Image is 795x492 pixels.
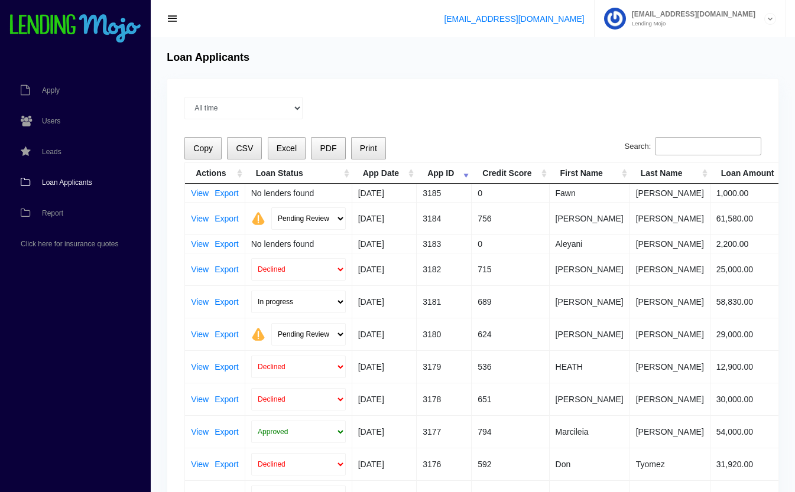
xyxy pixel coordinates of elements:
td: [PERSON_NAME] [630,318,710,350]
td: [DATE] [352,202,417,234]
td: 61,580.00 [710,202,792,234]
img: Profile image [604,8,626,30]
td: [DATE] [352,253,417,285]
td: 592 [472,448,549,480]
td: No lenders found [245,184,352,202]
a: View [191,298,209,306]
th: App Date: activate to sort column ascending [352,163,417,184]
a: Export [215,330,238,338]
td: [PERSON_NAME] [630,234,710,253]
td: 794 [472,415,549,448]
span: CSV [236,144,253,153]
td: [PERSON_NAME] [630,415,710,448]
td: 12,900.00 [710,350,792,383]
img: warning.png [251,211,265,226]
th: Last Name: activate to sort column ascending [630,163,710,184]
a: View [191,460,209,468]
th: Loan Status: activate to sort column ascending [245,163,352,184]
td: [PERSON_NAME] [550,253,630,285]
th: First Name: activate to sort column ascending [550,163,630,184]
td: 3176 [417,448,472,480]
span: Report [42,210,63,217]
button: Excel [268,137,306,160]
td: Aleyani [550,234,630,253]
a: View [191,395,209,403]
th: Actions: activate to sort column ascending [185,163,245,184]
td: 536 [472,350,549,383]
span: Copy [193,144,213,153]
img: logo-small.png [9,14,142,44]
td: 25,000.00 [710,253,792,285]
input: Search: [655,137,761,156]
a: Export [215,363,238,371]
a: View [191,330,209,338]
button: CSV [227,137,262,160]
td: 3183 [417,234,472,253]
label: Search: [625,137,761,156]
span: PDF [320,144,336,153]
a: Export [215,265,238,273]
td: 3181 [417,285,472,318]
td: [PERSON_NAME] [630,285,710,318]
th: App ID: activate to sort column ascending [417,163,472,184]
td: 3184 [417,202,472,234]
td: 30,000.00 [710,383,792,415]
span: Print [360,144,377,153]
span: Excel [277,144,297,153]
h4: Loan Applicants [167,51,249,64]
td: Don [550,448,630,480]
button: Copy [184,137,222,160]
td: [PERSON_NAME] [630,253,710,285]
a: Export [215,189,238,197]
span: Apply [42,87,60,94]
a: View [191,363,209,371]
td: Fawn [550,184,630,202]
td: 624 [472,318,549,350]
td: [DATE] [352,234,417,253]
td: 715 [472,253,549,285]
td: 2,200.00 [710,234,792,253]
th: Loan Amount: activate to sort column ascending [710,163,792,184]
a: View [191,428,209,436]
td: 1,000.00 [710,184,792,202]
th: Credit Score: activate to sort column ascending [472,163,549,184]
a: Export [215,428,238,436]
td: [PERSON_NAME] [630,184,710,202]
td: 3180 [417,318,472,350]
td: 3185 [417,184,472,202]
td: 58,830.00 [710,285,792,318]
td: [DATE] [352,448,417,480]
td: [PERSON_NAME] [550,202,630,234]
td: [PERSON_NAME] [550,318,630,350]
td: [DATE] [352,318,417,350]
img: warning.png [251,327,265,341]
td: 3178 [417,383,472,415]
a: Export [215,395,238,403]
td: 31,920.00 [710,448,792,480]
a: [EMAIL_ADDRESS][DOMAIN_NAME] [444,14,584,24]
a: Export [215,240,238,248]
a: View [191,265,209,273]
td: 54,000.00 [710,415,792,448]
button: PDF [311,137,345,160]
td: 3179 [417,350,472,383]
a: View [191,189,209,197]
a: Export [215,298,238,306]
button: Print [351,137,386,160]
small: Lending Mojo [626,21,755,27]
span: Loan Applicants [42,179,92,186]
span: Click here for insurance quotes [21,240,118,247]
td: 3177 [417,415,472,448]
td: [DATE] [352,285,417,318]
td: 3182 [417,253,472,285]
td: [DATE] [352,383,417,415]
td: 0 [472,234,549,253]
td: [DATE] [352,415,417,448]
td: No lenders found [245,234,352,253]
td: [PERSON_NAME] [630,350,710,383]
a: View [191,214,209,223]
td: [DATE] [352,184,417,202]
span: Users [42,118,60,125]
td: Tyomez [630,448,710,480]
td: [PERSON_NAME] [630,383,710,415]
